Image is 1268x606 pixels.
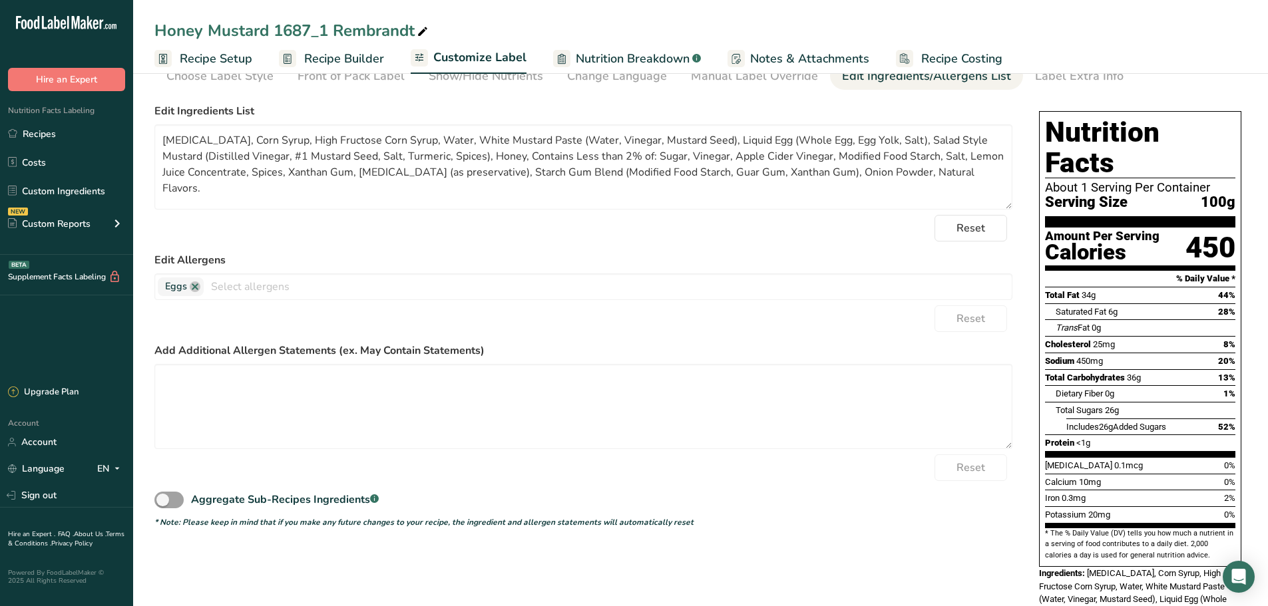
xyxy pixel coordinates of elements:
[1079,477,1101,487] span: 10mg
[51,539,93,548] a: Privacy Policy
[1056,323,1078,333] i: Trans
[691,67,818,85] div: Manual Label Override
[298,67,405,85] div: Front of Pack Label
[1114,460,1143,470] span: 0.1mcg
[1092,323,1101,333] span: 0g
[728,44,869,74] a: Notes & Attachments
[8,457,65,480] a: Language
[1045,194,1128,211] span: Serving Size
[1045,117,1235,178] h1: Nutrition Facts
[429,67,543,85] div: Show/Hide Nutrients
[279,44,384,74] a: Recipe Builder
[1224,510,1235,520] span: 0%
[1093,339,1115,349] span: 25mg
[1223,388,1235,398] span: 1%
[154,517,694,528] i: * Note: Please keep in mind that if you make any future changes to your recipe, the ingredient an...
[1045,339,1091,349] span: Cholesterol
[180,50,252,68] span: Recipe Setup
[1056,388,1103,398] span: Dietary Fiber
[1045,493,1060,503] span: Iron
[1218,290,1235,300] span: 44%
[1218,373,1235,382] span: 13%
[1218,356,1235,366] span: 20%
[1224,460,1235,470] span: 0%
[154,343,1012,359] label: Add Additional Allergen Statements (ex. May Contain Statements)
[8,68,125,91] button: Hire an Expert
[1224,477,1235,487] span: 0%
[1223,339,1235,349] span: 8%
[97,461,125,477] div: EN
[191,492,379,508] div: Aggregate Sub-Recipes Ingredients
[8,530,55,539] a: Hire an Expert .
[1045,243,1160,262] div: Calories
[750,50,869,68] span: Notes & Attachments
[1045,290,1080,300] span: Total Fat
[1201,194,1235,211] span: 100g
[1039,568,1085,578] span: Ingredients:
[553,44,701,74] a: Nutrition Breakdown
[1185,230,1235,265] div: 450
[1105,388,1114,398] span: 0g
[935,454,1007,481] button: Reset
[1045,510,1086,520] span: Potassium
[154,19,431,43] div: Honey Mustard 1687_1 Rembrandt
[1045,230,1160,243] div: Amount Per Serving
[567,67,667,85] div: Change Language
[1045,477,1077,487] span: Calcium
[896,44,1002,74] a: Recipe Costing
[1035,67,1124,85] div: Label Extra Info
[74,530,106,539] a: About Us .
[411,43,527,75] a: Customize Label
[8,569,125,585] div: Powered By FoodLabelMaker © 2025 All Rights Reserved
[433,49,527,67] span: Customize Label
[1099,422,1113,432] span: 26g
[165,279,187,294] span: Eggs
[1056,405,1103,415] span: Total Sugars
[921,50,1002,68] span: Recipe Costing
[956,460,985,476] span: Reset
[1076,356,1103,366] span: 450mg
[842,67,1011,85] div: Edit Ingredients/Allergens List
[935,305,1007,332] button: Reset
[154,103,1012,119] label: Edit Ingredients List
[1045,438,1074,448] span: Protein
[1045,271,1235,287] section: % Daily Value *
[1056,323,1090,333] span: Fat
[576,50,690,68] span: Nutrition Breakdown
[154,44,252,74] a: Recipe Setup
[1045,460,1112,470] span: [MEDICAL_DATA]
[58,530,74,539] a: FAQ .
[1105,405,1119,415] span: 26g
[8,386,79,399] div: Upgrade Plan
[8,217,91,231] div: Custom Reports
[1223,561,1255,593] div: Open Intercom Messenger
[1218,422,1235,432] span: 52%
[8,530,124,548] a: Terms & Conditions .
[1224,493,1235,503] span: 2%
[1082,290,1096,300] span: 34g
[1045,181,1235,194] div: About 1 Serving Per Container
[8,208,28,216] div: NEW
[1045,356,1074,366] span: Sodium
[1056,307,1106,317] span: Saturated Fat
[9,261,29,269] div: BETA
[1045,528,1235,561] section: * The % Daily Value (DV) tells you how much a nutrient in a serving of food contributes to a dail...
[154,252,1012,268] label: Edit Allergens
[956,311,985,327] span: Reset
[1076,438,1090,448] span: <1g
[304,50,384,68] span: Recipe Builder
[1066,422,1166,432] span: Includes Added Sugars
[204,276,1012,297] input: Select allergens
[935,215,1007,241] button: Reset
[1088,510,1110,520] span: 20mg
[166,67,274,85] div: Choose Label Style
[1127,373,1141,382] span: 36g
[1045,373,1125,382] span: Total Carbohydrates
[1218,307,1235,317] span: 28%
[1108,307,1118,317] span: 6g
[956,220,985,236] span: Reset
[1062,493,1086,503] span: 0.3mg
